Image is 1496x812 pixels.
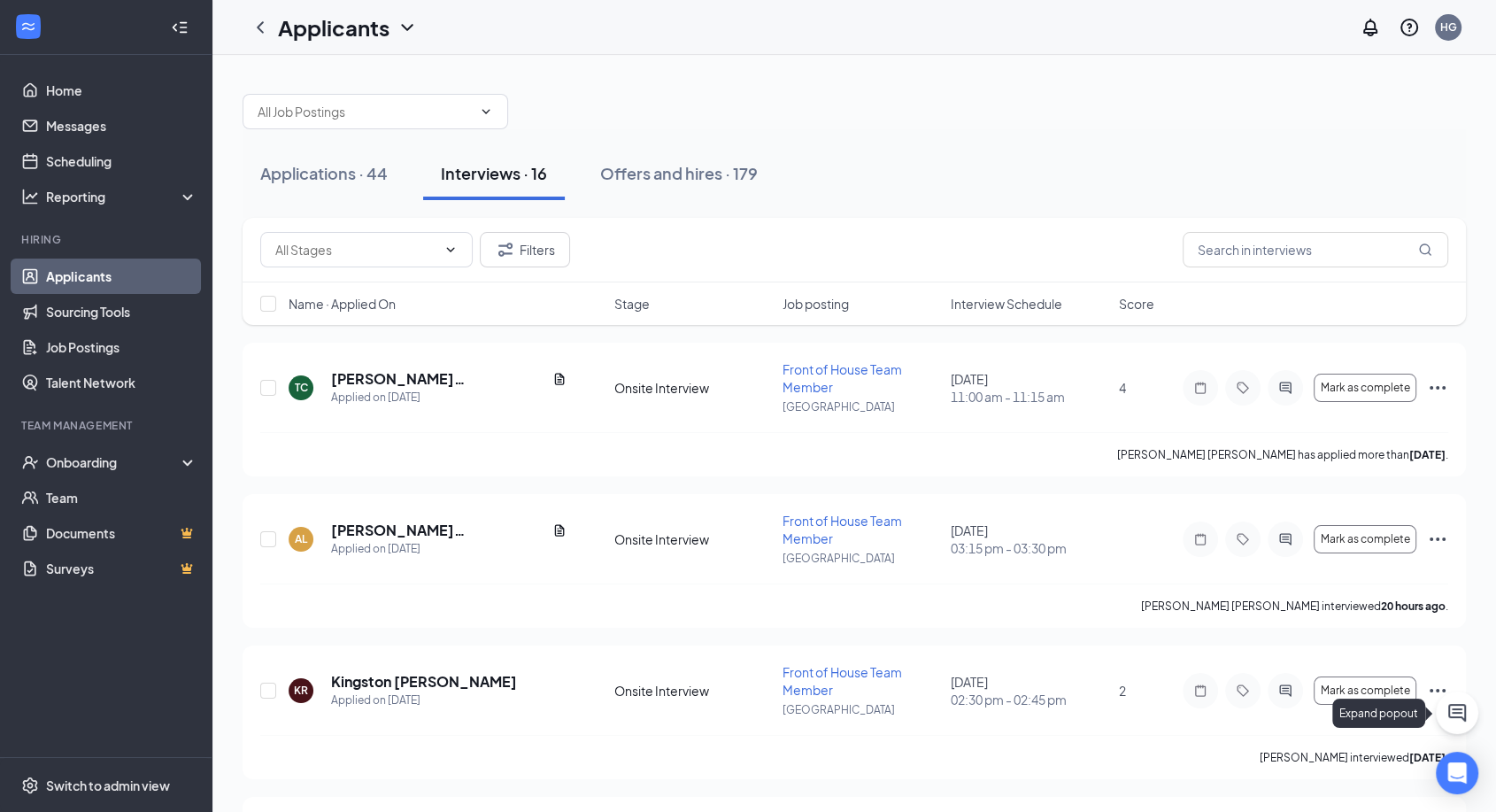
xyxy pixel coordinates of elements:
[614,295,650,313] span: Stage
[19,18,37,35] svg: WorkstreamLogo
[1399,17,1420,38] svg: QuestionInfo
[951,295,1062,313] span: Interview Schedule
[46,108,197,143] a: Messages
[21,453,39,471] svg: UserCheck
[1183,232,1448,267] input: Search in interviews
[250,17,271,38] svg: ChevronLeft
[21,418,194,433] div: Team Management
[397,17,418,38] svg: ChevronDown
[1332,699,1425,728] div: Expand popout
[614,682,772,700] div: Onsite Interview
[1314,677,1416,705] button: Mark as complete
[951,539,1108,557] span: 03:15 pm - 03:30 pm
[783,295,849,313] span: Job posting
[1427,377,1448,398] svg: Ellipses
[331,692,517,709] div: Applied on [DATE]
[295,380,308,395] div: TC
[1260,750,1448,765] p: [PERSON_NAME] interviewed .
[1117,447,1448,462] p: [PERSON_NAME] [PERSON_NAME] has applied more than .
[331,389,567,406] div: Applied on [DATE]
[278,12,389,43] h1: Applicants
[331,521,545,540] h5: [PERSON_NAME] [PERSON_NAME]
[46,365,197,400] a: Talent Network
[783,551,940,566] p: [GEOGRAPHIC_DATA]
[951,370,1108,406] div: [DATE]
[46,777,170,794] div: Switch to admin view
[552,372,567,386] svg: Document
[1314,374,1416,402] button: Mark as complete
[46,259,197,294] a: Applicants
[479,104,493,119] svg: ChevronDown
[295,531,307,546] div: AL
[21,188,39,205] svg: Analysis
[1409,448,1446,461] b: [DATE]
[1190,381,1211,395] svg: Note
[1141,599,1448,614] p: [PERSON_NAME] [PERSON_NAME] interviewed .
[171,19,189,36] svg: Collapse
[294,683,308,698] div: KR
[480,232,570,267] button: Filter Filters
[331,672,517,692] h5: Kingston [PERSON_NAME]
[1321,533,1410,545] span: Mark as complete
[1119,683,1126,699] span: 2
[951,691,1108,708] span: 02:30 pm - 02:45 pm
[951,388,1108,406] span: 11:00 am - 11:15 am
[495,239,516,260] svg: Filter
[441,162,547,184] div: Interviews · 16
[1119,295,1154,313] span: Score
[1440,19,1457,35] div: HG
[1232,381,1253,395] svg: Tag
[46,515,197,551] a: DocumentsCrown
[1427,529,1448,550] svg: Ellipses
[783,664,902,698] span: Front of House Team Member
[1190,684,1211,698] svg: Note
[783,361,902,395] span: Front of House Team Member
[46,480,197,515] a: Team
[46,329,197,365] a: Job Postings
[1232,684,1253,698] svg: Tag
[331,540,567,558] div: Applied on [DATE]
[46,453,182,471] div: Onboarding
[614,379,772,397] div: Onsite Interview
[1381,599,1446,613] b: 20 hours ago
[289,295,396,313] span: Name · Applied On
[1314,525,1416,553] button: Mark as complete
[1409,751,1446,764] b: [DATE]
[951,522,1108,557] div: [DATE]
[1418,243,1432,257] svg: MagnifyingGlass
[46,551,197,586] a: SurveysCrown
[21,232,194,247] div: Hiring
[951,673,1108,708] div: [DATE]
[1275,684,1296,698] svg: ActiveChat
[1321,382,1410,394] span: Mark as complete
[1427,680,1448,701] svg: Ellipses
[260,162,388,184] div: Applications · 44
[46,143,197,179] a: Scheduling
[1436,692,1478,734] button: ChatActive
[331,369,545,389] h5: [PERSON_NAME] [PERSON_NAME]
[46,73,197,108] a: Home
[21,777,39,794] svg: Settings
[258,102,472,121] input: All Job Postings
[443,243,458,257] svg: ChevronDown
[1321,684,1410,697] span: Mark as complete
[783,399,940,414] p: [GEOGRAPHIC_DATA]
[600,162,758,184] div: Offers and hires · 179
[1275,532,1296,546] svg: ActiveChat
[1190,532,1211,546] svg: Note
[275,240,436,259] input: All Stages
[1446,702,1468,723] svg: ChatActive
[1119,380,1126,396] span: 4
[783,513,902,546] span: Front of House Team Member
[1436,752,1478,794] div: Open Intercom Messenger
[46,188,198,205] div: Reporting
[46,294,197,329] a: Sourcing Tools
[783,702,940,717] p: [GEOGRAPHIC_DATA]
[1360,17,1381,38] svg: Notifications
[1275,381,1296,395] svg: ActiveChat
[552,523,567,537] svg: Document
[1232,532,1253,546] svg: Tag
[614,530,772,548] div: Onsite Interview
